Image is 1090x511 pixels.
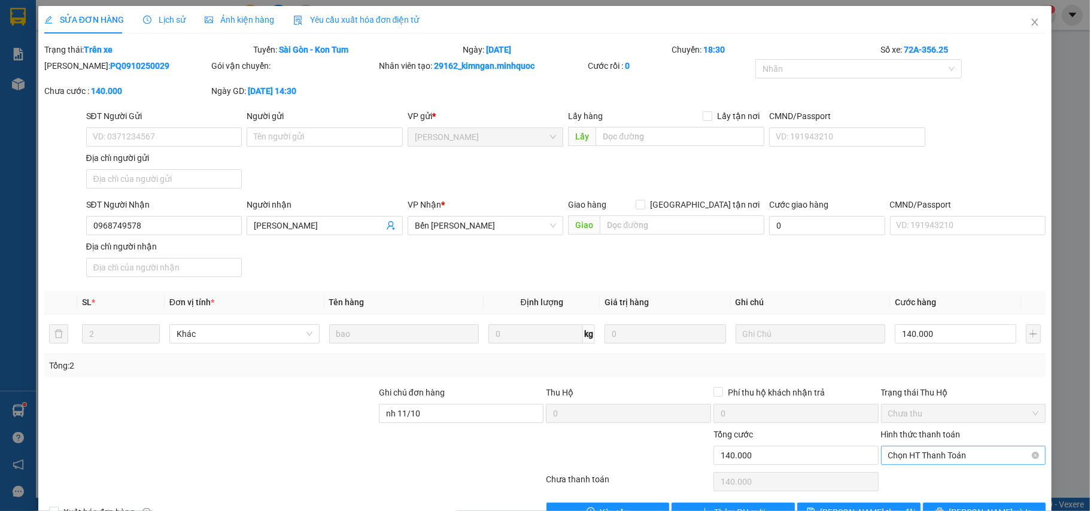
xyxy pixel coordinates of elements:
b: Sài Gòn - Kon Tum [279,45,348,54]
div: Địa chỉ người gửi [86,151,242,165]
span: clock-circle [143,16,151,24]
input: Ghi Chú [736,324,886,343]
span: Giá trị hàng [605,297,649,307]
span: Chọn HT Thanh Toán [888,446,1039,464]
b: 29162_kimngan.minhquoc [434,61,535,71]
div: CMND/Passport [769,109,925,123]
button: delete [49,324,68,343]
div: Người gửi [247,109,403,123]
input: Dọc đường [596,127,764,146]
b: Trên xe [84,45,113,54]
div: SĐT Người Nhận [86,198,242,211]
span: Lấy [568,127,596,146]
span: Chưa thu [888,404,1039,422]
span: [GEOGRAPHIC_DATA] tận nơi [645,198,764,211]
b: [DATE] 14:30 [248,86,296,96]
div: SĐT Người Gửi [86,109,242,123]
th: Ghi chú [731,291,891,314]
span: VP Nhận [408,200,441,209]
span: Cước hàng [895,297,936,307]
b: 72A-356.25 [904,45,949,54]
div: Người nhận [247,198,403,211]
span: close-circle [1032,452,1039,459]
span: close [1030,17,1040,27]
b: 0 [625,61,630,71]
span: Khác [177,325,312,343]
input: Địa chỉ của người nhận [86,258,242,277]
div: Cước rồi : [588,59,753,72]
div: Tuyến: [252,43,461,56]
span: picture [205,16,213,24]
input: VD: Bàn, Ghế [329,324,479,343]
div: VP gửi [408,109,564,123]
button: plus [1026,324,1042,343]
span: Lấy tận nơi [712,109,764,123]
div: Trạng thái: [43,43,252,56]
span: SL [82,297,92,307]
span: user-add [386,221,396,230]
b: 18:30 [703,45,725,54]
span: Phí thu hộ khách nhận trả [723,386,830,399]
div: Tổng: 2 [49,359,421,372]
div: Chưa thanh toán [545,473,712,494]
input: Cước giao hàng [769,216,885,235]
span: Giao [568,215,600,235]
span: Phổ Quang [415,128,557,146]
span: Lấy hàng [568,111,603,121]
span: Ảnh kiện hàng [205,15,274,25]
div: Trạng thái Thu Hộ [881,386,1046,399]
span: Tổng cước [713,430,753,439]
span: edit [44,16,53,24]
div: Ngày: [461,43,670,56]
div: CMND/Passport [890,198,1046,211]
div: [PERSON_NAME]: [44,59,210,72]
span: Lịch sử [143,15,186,25]
span: Định lượng [521,297,563,307]
div: Chưa cước : [44,84,210,98]
b: [DATE] [486,45,511,54]
span: Đơn vị tính [169,297,214,307]
div: Địa chỉ người nhận [86,240,242,253]
label: Hình thức thanh toán [881,430,961,439]
label: Cước giao hàng [769,200,828,209]
span: Thu Hộ [546,388,573,397]
div: Chuyến: [670,43,879,56]
label: Ghi chú đơn hàng [379,388,445,397]
b: 140.000 [91,86,122,96]
input: Dọc đường [600,215,764,235]
span: Giao hàng [568,200,606,209]
div: Gói vận chuyển: [211,59,377,72]
div: Ngày GD: [211,84,377,98]
span: kg [583,324,595,343]
span: SỬA ĐƠN HÀNG [44,15,124,25]
input: Ghi chú đơn hàng [379,404,544,423]
div: Nhân viên tạo: [379,59,585,72]
span: Yêu cầu xuất hóa đơn điện tử [293,15,420,25]
span: Tên hàng [329,297,365,307]
img: icon [293,16,303,25]
div: Số xe: [880,43,1048,56]
input: 0 [605,324,725,343]
button: Close [1018,6,1052,39]
span: Bến Xe Ngọc Hồi [415,217,557,235]
b: PQ0910250029 [110,61,169,71]
input: Địa chỉ của người gửi [86,169,242,188]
